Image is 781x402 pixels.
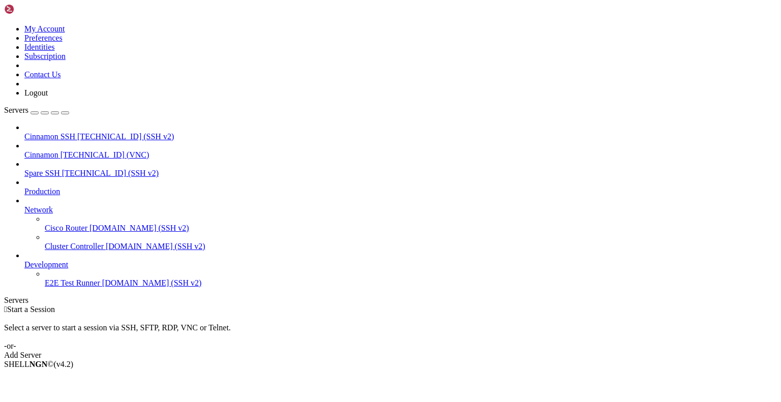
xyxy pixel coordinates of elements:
span:  [4,305,7,314]
span: Production [24,187,60,196]
li: Cluster Controller [DOMAIN_NAME] (SSH v2) [45,233,777,251]
span: Start a Session [7,305,55,314]
div: Servers [4,296,777,305]
span: [TECHNICAL_ID] (SSH v2) [77,132,174,141]
span: Network [24,205,53,214]
span: Cinnamon [24,150,58,159]
a: Cisco Router [DOMAIN_NAME] (SSH v2) [45,224,777,233]
span: [DOMAIN_NAME] (SSH v2) [102,279,202,287]
a: Contact Us [24,70,61,79]
li: Spare SSH [TECHNICAL_ID] (SSH v2) [24,160,777,178]
span: Servers [4,106,28,114]
div: Add Server [4,351,777,360]
span: 4.2.0 [54,360,74,368]
span: SHELL © [4,360,73,368]
b: NGN [29,360,48,368]
a: Development [24,260,777,269]
span: Cluster Controller [45,242,104,251]
li: Cinnamon [TECHNICAL_ID] (VNC) [24,141,777,160]
li: Cisco Router [DOMAIN_NAME] (SSH v2) [45,214,777,233]
a: Preferences [24,34,63,42]
a: Network [24,205,777,214]
li: Development [24,251,777,288]
a: Cluster Controller [DOMAIN_NAME] (SSH v2) [45,242,777,251]
a: Cinnamon SSH [TECHNICAL_ID] (SSH v2) [24,132,777,141]
span: Cisco Router [45,224,87,232]
img: Shellngn [4,4,63,14]
span: [TECHNICAL_ID] (SSH v2) [62,169,159,177]
a: Production [24,187,777,196]
span: E2E Test Runner [45,279,100,287]
li: Network [24,196,777,251]
a: Servers [4,106,69,114]
a: Logout [24,88,48,97]
li: E2E Test Runner [DOMAIN_NAME] (SSH v2) [45,269,777,288]
a: E2E Test Runner [DOMAIN_NAME] (SSH v2) [45,279,777,288]
span: Development [24,260,68,269]
span: [TECHNICAL_ID] (VNC) [61,150,149,159]
a: Spare SSH [TECHNICAL_ID] (SSH v2) [24,169,777,178]
li: Production [24,178,777,196]
a: Identities [24,43,55,51]
div: Select a server to start a session via SSH, SFTP, RDP, VNC or Telnet. -or- [4,314,777,351]
a: Subscription [24,52,66,60]
span: Spare SSH [24,169,60,177]
a: Cinnamon [TECHNICAL_ID] (VNC) [24,150,777,160]
span: Cinnamon SSH [24,132,75,141]
span: [DOMAIN_NAME] (SSH v2) [106,242,205,251]
span: [DOMAIN_NAME] (SSH v2) [89,224,189,232]
a: My Account [24,24,65,33]
li: Cinnamon SSH [TECHNICAL_ID] (SSH v2) [24,123,777,141]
